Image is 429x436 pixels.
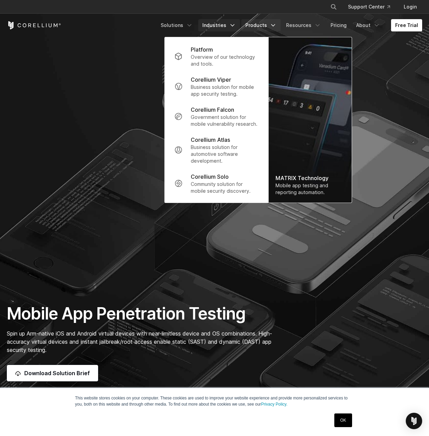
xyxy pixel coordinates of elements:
[24,369,90,377] span: Download Solution Brief
[7,330,272,353] span: Spin up Arm-native iOS and Android virtual devices with near-limitless device and OS combinations...
[169,168,264,199] a: Corellium Solo Community solution for mobile security discovery.
[7,21,61,29] a: Corellium Home
[276,182,345,196] div: Mobile app testing and reporting automation.
[198,19,240,31] a: Industries
[269,37,352,203] img: Matrix_WebNav_1x
[241,19,281,31] a: Products
[326,19,351,31] a: Pricing
[398,1,422,13] a: Login
[191,173,229,181] p: Corellium Solo
[322,1,422,13] div: Navigation Menu
[169,132,264,168] a: Corellium Atlas Business solution for automotive software development.
[276,174,345,182] div: MATRIX Technology
[7,303,279,324] h1: Mobile App Penetration Testing
[406,413,422,429] div: Open Intercom Messenger
[191,84,259,97] p: Business solution for mobile app security testing.
[191,114,259,127] p: Government solution for mobile vulnerability research.
[191,181,259,194] p: Community solution for mobile security discovery.
[191,45,213,54] p: Platform
[75,395,354,407] p: This website stores cookies on your computer. These cookies are used to improve your website expe...
[269,37,352,203] a: MATRIX Technology Mobile app testing and reporting automation.
[157,19,197,31] a: Solutions
[191,144,259,164] p: Business solution for automotive software development.
[7,365,98,381] a: Download Solution Brief
[191,136,230,144] p: Corellium Atlas
[343,1,396,13] a: Support Center
[327,1,340,13] button: Search
[157,19,422,31] div: Navigation Menu
[261,402,287,407] a: Privacy Policy.
[334,413,352,427] a: OK
[191,76,231,84] p: Corellium Viper
[191,54,259,67] p: Overview of our technology and tools.
[282,19,325,31] a: Resources
[352,19,384,31] a: About
[169,101,264,132] a: Corellium Falcon Government solution for mobile vulnerability research.
[191,106,234,114] p: Corellium Falcon
[169,41,264,71] a: Platform Overview of our technology and tools.
[391,19,422,31] a: Free Trial
[169,71,264,101] a: Corellium Viper Business solution for mobile app security testing.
